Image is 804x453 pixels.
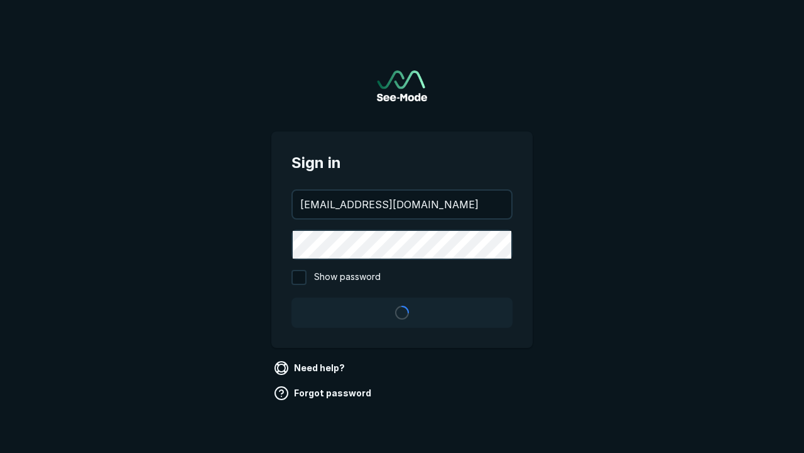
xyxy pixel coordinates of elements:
input: your@email.com [293,191,511,218]
span: Show password [314,270,381,285]
a: Need help? [271,358,350,378]
a: Forgot password [271,383,376,403]
a: Go to sign in [377,70,427,101]
img: See-Mode Logo [377,70,427,101]
span: Sign in [291,152,513,174]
